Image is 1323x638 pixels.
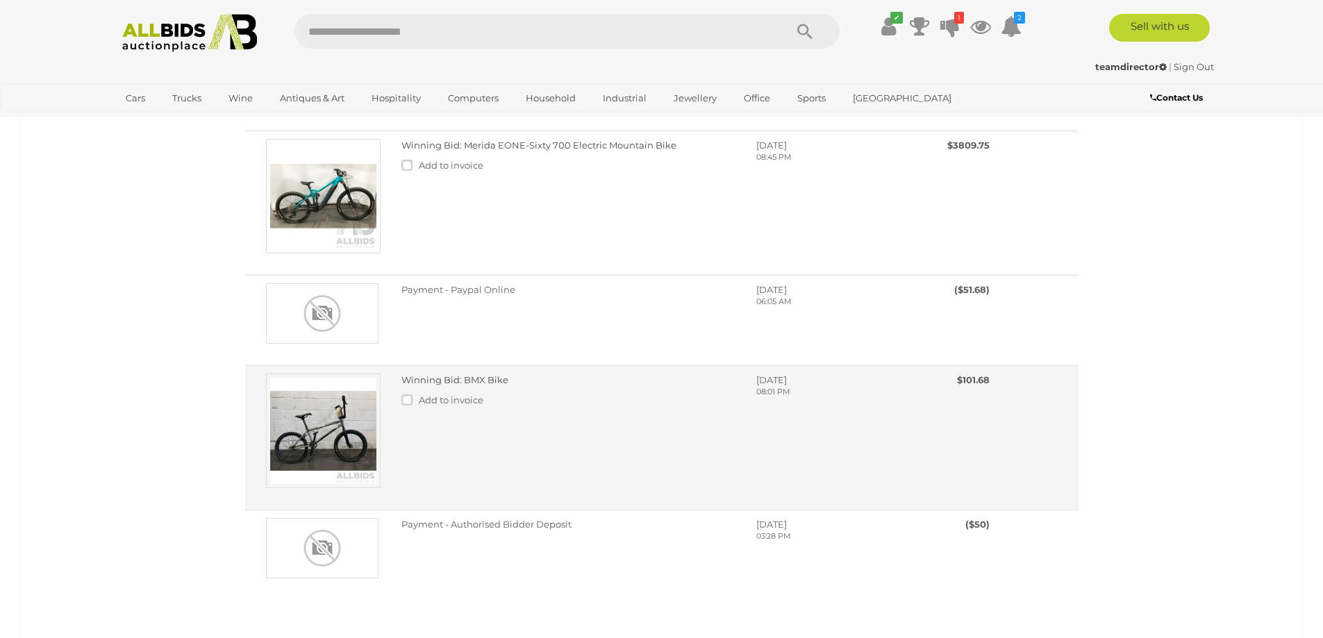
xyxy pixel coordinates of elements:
span: | [1169,61,1172,72]
a: Sports [788,87,835,110]
a: Industrial [594,87,656,110]
img: Payment - Authorised Bidder Deposit [266,518,378,578]
span: Payment - Paypal Online [401,284,515,295]
span: [DATE] [756,519,787,530]
a: teamdirector [1095,61,1169,72]
span: Payment - Authorised Bidder Deposit [401,519,572,530]
a: Office [735,87,779,110]
i: 1 [954,12,964,24]
img: Payment - Paypal Online [266,283,378,344]
p: 06:05 AM [756,296,888,308]
span: $3809.75 [947,140,990,151]
a: 2 [1001,14,1022,39]
a: 1 [940,14,960,39]
span: $101.68 [957,374,990,385]
span: ($51.68) [954,284,990,295]
img: Allbids.com.au [115,14,265,52]
img: Winning Bid: Merida EONE-Sixty 700 Electric Mountain Bike [266,139,381,253]
span: Add to invoice [419,160,483,171]
i: ✔ [890,12,903,24]
a: Hospitality [363,87,430,110]
button: Search [770,14,840,49]
img: Winning Bid: BMX Bike [266,373,381,488]
b: Contact Us [1150,92,1203,103]
a: Winning Bid: Merida EONE-Sixty 700 Electric Mountain Bike [401,140,676,151]
p: 03:28 PM [756,531,888,542]
span: Add to invoice [419,394,483,405]
a: Wine [219,87,262,110]
a: Cars [117,87,154,110]
a: Sell with us [1109,14,1210,42]
a: Computers [439,87,508,110]
a: Household [517,87,585,110]
a: Trucks [163,87,210,110]
a: Winning Bid: BMX Bike [401,374,508,385]
a: Antiques & Art [271,87,353,110]
span: ($50) [965,519,990,530]
a: Contact Us [1150,90,1206,106]
a: [GEOGRAPHIC_DATA] [844,87,960,110]
strong: teamdirector [1095,61,1167,72]
span: [DATE] [756,140,787,151]
p: 08:01 PM [756,387,888,398]
p: 08:45 PM [756,152,888,163]
span: [DATE] [756,374,787,385]
i: 2 [1014,12,1025,24]
a: ✔ [879,14,899,39]
a: Sign Out [1174,61,1214,72]
span: [DATE] [756,284,787,295]
a: Jewellery [665,87,726,110]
